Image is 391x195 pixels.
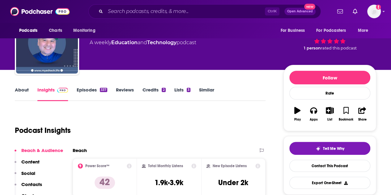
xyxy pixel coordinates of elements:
a: Episodes337 [77,87,107,101]
button: open menu [276,25,312,36]
button: List [322,103,338,125]
h2: Total Monthly Listens [148,164,183,168]
a: InsightsPodchaser Pro [37,87,68,101]
svg: Add a profile image [376,5,381,10]
p: Content [21,159,40,165]
span: 1 person [304,46,321,50]
div: 337 [100,88,107,92]
a: Lists3 [174,87,190,101]
span: rated this podcast [321,46,357,50]
div: 2 [162,88,165,92]
a: Education [111,40,138,45]
div: Share [358,118,366,121]
button: open menu [312,25,355,36]
span: Ctrl K [265,7,279,15]
p: 42 [95,176,115,189]
button: Show profile menu [367,5,381,18]
a: Show notifications dropdown [350,6,360,17]
div: Play [294,118,301,121]
div: Bookmark [339,118,353,121]
div: Search podcasts, credits, & more... [88,4,321,19]
img: My EdTech Life [16,12,78,74]
span: Open Advanced [287,10,313,13]
button: Follow [289,71,370,84]
img: Podchaser - Follow, Share and Rate Podcasts [10,6,70,17]
span: For Business [280,26,305,35]
h2: Power Score™ [85,164,109,168]
span: Logged in as tyllerbarner [367,5,381,18]
p: Contacts [21,181,42,187]
input: Search podcasts, credits, & more... [105,6,265,16]
div: List [327,118,332,121]
a: Credits2 [142,87,165,101]
p: Reach & Audience [21,147,63,153]
div: 3 [187,88,190,92]
span: For Podcasters [316,26,346,35]
div: Apps [310,118,318,121]
h2: New Episode Listens [213,164,247,168]
button: Reach & Audience [15,147,63,159]
span: Podcasts [19,26,37,35]
img: Podchaser Pro [57,88,68,93]
div: A weekly podcast [90,39,196,46]
h3: 1.9k-3.9k [155,178,183,187]
span: Tell Me Why [323,146,344,151]
button: open menu [15,25,45,36]
div: Rate [289,87,370,100]
img: User Profile [367,5,381,18]
img: tell me why sparkle [316,146,321,151]
button: Open AdvancedNew [284,8,316,15]
a: Charts [45,25,66,36]
button: Content [15,159,40,170]
button: Bookmark [338,103,354,125]
h1: Podcast Insights [15,126,71,135]
span: New [304,4,315,10]
button: Social [15,170,35,182]
button: tell me why sparkleTell Me Why [289,142,370,155]
p: Social [21,170,35,176]
a: Similar [199,87,214,101]
button: Play [289,103,305,125]
h2: Reach [73,147,87,153]
a: Reviews [116,87,134,101]
span: More [358,26,368,35]
span: Charts [49,26,62,35]
button: Export One-Sheet [289,177,370,189]
span: and [138,40,147,45]
a: About [15,87,29,101]
span: Monitoring [73,26,95,35]
a: Technology [147,40,176,45]
button: Apps [305,103,321,125]
h3: Under 2k [218,178,248,187]
a: Show notifications dropdown [335,6,345,17]
button: open menu [69,25,103,36]
button: Share [354,103,370,125]
button: open menu [354,25,376,36]
a: Contact This Podcast [289,160,370,172]
button: Contacts [15,181,42,193]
